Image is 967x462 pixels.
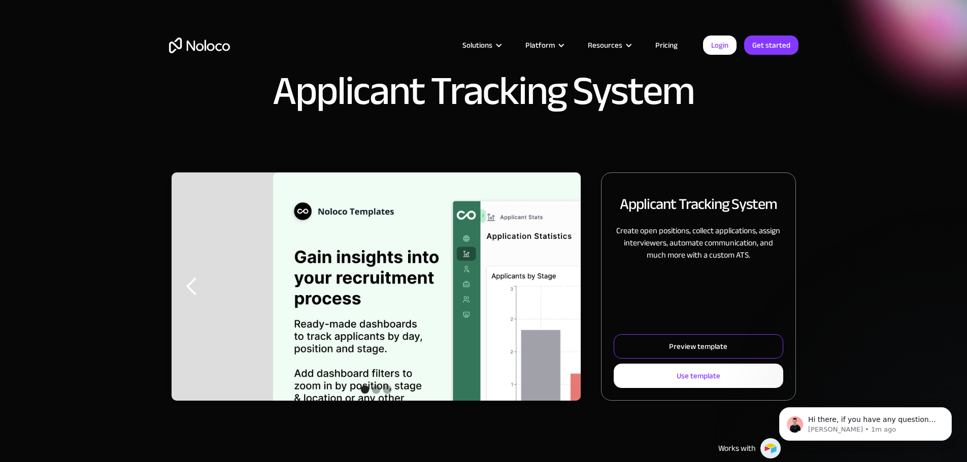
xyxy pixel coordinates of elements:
[669,340,727,353] div: Preview template
[643,39,690,52] a: Pricing
[169,38,230,53] a: home
[614,225,783,261] p: Create open positions, collect applications, assign interviewers, automate communication, and muc...
[575,39,643,52] div: Resources
[383,385,391,394] div: Show slide 3 of 3
[172,172,581,401] div: carousel
[760,438,781,459] img: Airtable
[540,172,581,401] div: next slide
[513,39,575,52] div: Platform
[764,386,967,457] iframe: Intercom notifications message
[361,385,369,394] div: Show slide 1 of 3
[450,39,513,52] div: Solutions
[620,193,778,215] h2: Applicant Tracking System
[172,172,212,401] div: previous slide
[677,369,720,382] div: Use template
[718,442,756,454] div: Works with
[273,172,683,401] div: 3 of 3
[372,385,380,394] div: Show slide 2 of 3
[273,71,694,112] h1: Applicant Tracking System
[614,364,783,388] a: Use template
[614,334,783,359] a: Preview template
[462,39,492,52] div: Solutions
[525,39,555,52] div: Platform
[703,35,737,55] a: Login
[588,39,622,52] div: Resources
[744,35,798,55] a: Get started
